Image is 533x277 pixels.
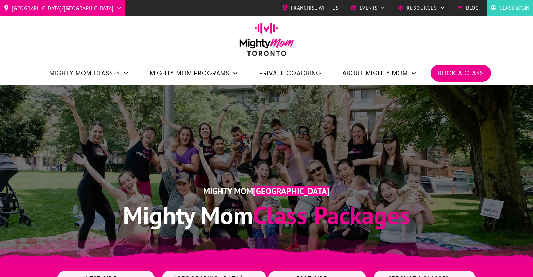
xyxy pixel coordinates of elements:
span: Mighty Mom Classes [49,67,120,79]
a: Book a Class [438,67,484,79]
a: Franchise with Us [282,3,339,13]
a: Events [351,3,385,13]
a: Mighty Mom Classes [49,67,129,79]
span: Resources [406,3,437,13]
span: [GEOGRAPHIC_DATA]/[GEOGRAPHIC_DATA] [12,2,114,14]
a: Class Login [491,3,529,13]
a: Resources [398,3,445,13]
a: About Mighty Mom [342,67,417,79]
span: About Mighty Mom [342,67,408,79]
a: Mighty Mom Programs [150,67,238,79]
a: [GEOGRAPHIC_DATA]/[GEOGRAPHIC_DATA] [4,2,122,14]
span: Blog [466,3,478,13]
span: Events [360,3,377,13]
span: Mighty Mom Programs [150,67,230,79]
span: [GEOGRAPHIC_DATA] [253,186,330,196]
span: Mighty Mom [123,199,253,231]
span: Franchise with Us [291,3,339,13]
a: Private Coaching [259,67,321,79]
img: mightymom-logo-toronto [236,23,298,61]
span: Class Login [499,3,529,13]
h1: Class Packages [64,199,470,231]
span: Mighty Mom [203,186,253,196]
a: Blog [457,3,478,13]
